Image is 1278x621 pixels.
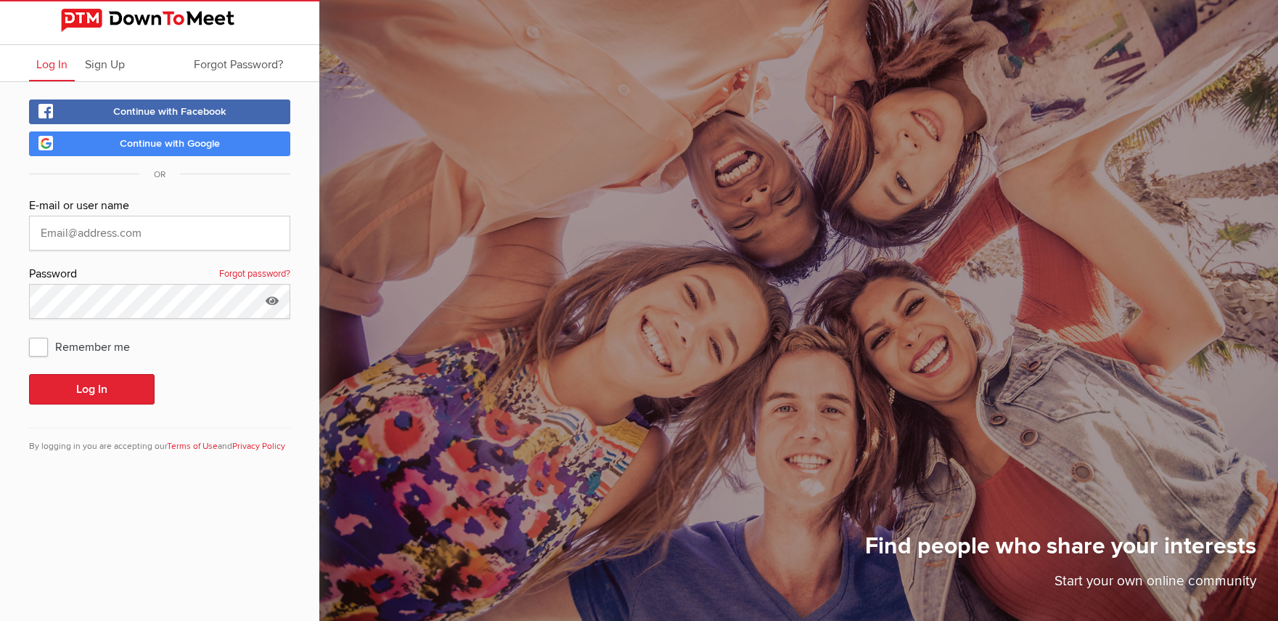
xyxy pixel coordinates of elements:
a: Privacy Policy [232,441,285,452]
span: Remember me [29,333,144,360]
a: Terms of Use [167,441,218,452]
button: Log In [29,374,155,405]
a: Forgot password? [219,265,290,284]
keeper-lock: Open Keeper Popup [262,224,279,242]
div: By logging in you are accepting our and [29,428,290,453]
h1: Find people who share your interests [865,532,1256,571]
div: Password [29,265,290,284]
p: Start your own online community [865,571,1256,599]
